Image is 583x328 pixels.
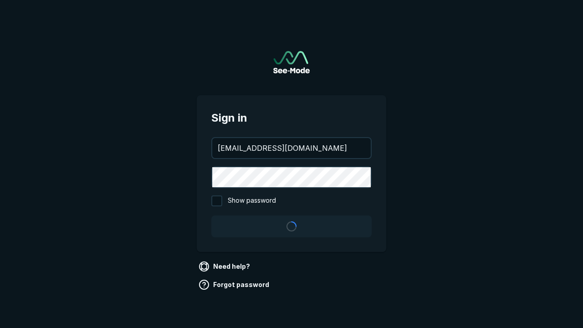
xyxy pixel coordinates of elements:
a: Forgot password [197,277,273,292]
a: Need help? [197,259,254,274]
img: See-Mode Logo [273,51,310,73]
span: Sign in [211,110,372,126]
span: Show password [228,195,276,206]
a: Go to sign in [273,51,310,73]
input: your@email.com [212,138,371,158]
